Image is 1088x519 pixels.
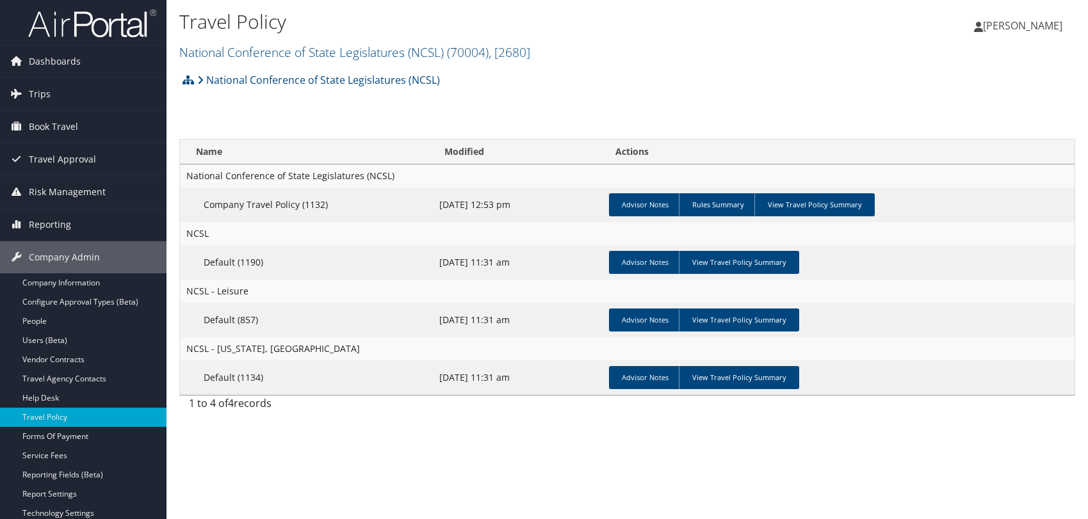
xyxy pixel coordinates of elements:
td: [DATE] 11:31 am [433,303,604,337]
a: National Conference of State Legislatures (NCSL) [179,44,530,61]
th: Modified: activate to sort column ascending [433,140,604,164]
td: National Conference of State Legislatures (NCSL) [180,164,1075,188]
div: 1 to 4 of records [189,395,394,417]
a: View Travel Policy Summary [754,193,875,216]
a: National Conference of State Legislatures (NCSL) [197,67,440,93]
span: 4 [228,396,234,410]
td: Default (1134) [180,360,433,395]
a: Advisor Notes [609,308,681,331]
a: [PERSON_NAME] [974,6,1075,45]
td: Default (857) [180,303,433,337]
span: Reporting [29,209,71,241]
td: NCSL [180,222,1075,245]
th: Name: activate to sort column ascending [180,140,433,164]
td: Company Travel Policy (1132) [180,188,433,222]
a: Rules Summary [679,193,757,216]
a: View Travel Policy Summary [679,308,799,331]
th: Actions [604,140,1075,164]
h1: Travel Policy [179,8,777,35]
span: [PERSON_NAME] [983,19,1062,33]
a: Advisor Notes [609,251,681,274]
span: ( 70004 ) [447,44,489,61]
span: Dashboards [29,45,81,77]
a: Advisor Notes [609,366,681,389]
a: View Travel Policy Summary [679,251,799,274]
a: View Travel Policy Summary [679,366,799,389]
td: NCSL - [US_STATE], [GEOGRAPHIC_DATA] [180,337,1075,360]
td: [DATE] 12:53 pm [433,188,604,222]
span: , [ 2680 ] [489,44,530,61]
span: Risk Management [29,176,106,208]
td: NCSL - Leisure [180,280,1075,303]
span: Book Travel [29,111,78,143]
span: Travel Approval [29,143,96,175]
img: airportal-logo.png [28,8,156,38]
td: [DATE] 11:31 am [433,245,604,280]
span: Company Admin [29,241,100,273]
a: Advisor Notes [609,193,681,216]
td: Default (1190) [180,245,433,280]
td: [DATE] 11:31 am [433,360,604,395]
span: Trips [29,78,51,110]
